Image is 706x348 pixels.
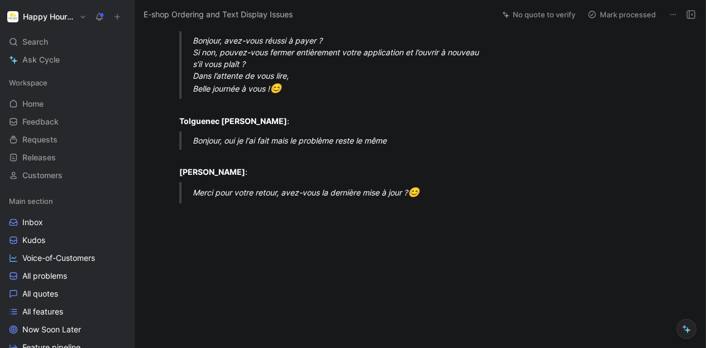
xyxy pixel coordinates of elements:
[4,34,130,50] div: Search
[22,306,63,317] span: All features
[193,135,486,146] div: Bonjour, oui je l'ai fait mais le problème reste le même
[22,324,81,335] span: Now Soon Later
[22,116,59,127] span: Feedback
[408,187,419,198] span: 😊
[23,12,75,22] h1: Happy Hours Market
[9,196,53,207] span: Main section
[4,96,130,112] a: Home
[9,77,47,88] span: Workspace
[4,232,130,249] a: Kudos
[4,250,130,266] a: Voice-of-Customers
[4,113,130,130] a: Feedback
[179,103,473,127] div: :
[22,288,58,299] span: All quotes
[179,154,473,178] div: :
[22,170,63,181] span: Customers
[497,7,580,22] button: No quote to verify
[22,53,60,66] span: Ask Cycle
[179,116,287,126] strong: Tolguenec [PERSON_NAME]
[144,8,293,21] span: E-shop Ordering and Text Display Issues
[4,321,130,338] a: Now Soon Later
[7,11,18,22] img: Happy Hours Market
[4,131,130,148] a: Requests
[22,35,48,49] span: Search
[179,167,245,177] strong: [PERSON_NAME]
[4,149,130,166] a: Releases
[270,83,282,94] span: 😊
[22,152,56,163] span: Releases
[4,214,130,231] a: Inbox
[4,268,130,284] a: All problems
[4,193,130,209] div: Main section
[193,35,486,96] div: Bonjour, avez-vous réussi à payer ? Si non, pouvez-vous fermer entièrement votre application et l...
[22,98,44,109] span: Home
[193,185,486,200] div: Merci pour votre retour, avez-vous la dernière mise à jour ?
[22,252,95,264] span: Voice-of-Customers
[4,9,89,25] button: Happy Hours MarketHappy Hours Market
[583,7,661,22] button: Mark processed
[4,51,130,68] a: Ask Cycle
[4,167,130,184] a: Customers
[4,285,130,302] a: All quotes
[4,303,130,320] a: All features
[22,235,45,246] span: Kudos
[22,134,58,145] span: Requests
[22,270,67,282] span: All problems
[4,74,130,91] div: Workspace
[22,217,43,228] span: Inbox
